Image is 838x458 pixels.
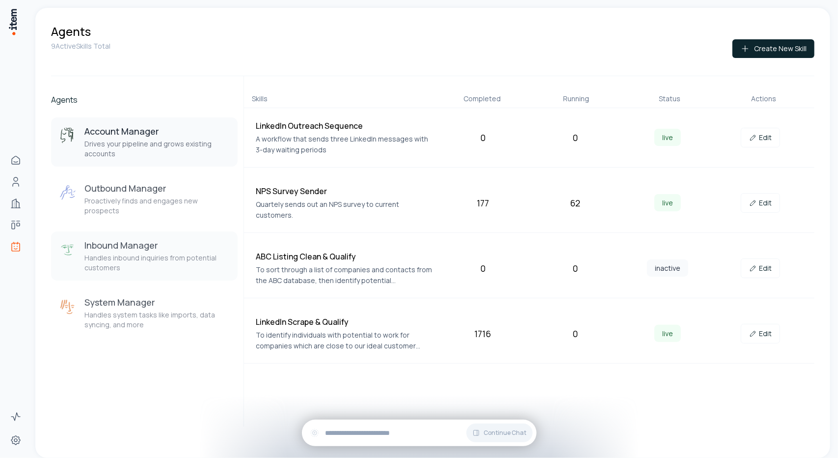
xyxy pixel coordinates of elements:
p: A workflow that sends three LinkedIn messages with 3-day waiting periods [256,134,433,155]
button: Outbound ManagerOutbound ManagerProactively finds and engages new prospects [51,174,238,224]
a: Edit [741,324,780,343]
div: Running [533,94,619,104]
div: 0 [533,261,618,275]
a: Settings [6,430,26,450]
div: Status [627,94,713,104]
span: live [654,129,681,146]
button: Continue Chat [466,424,533,442]
button: Create New Skill [732,39,814,58]
p: To identify individuals with potential to work for companies which are close to our ideal custome... [256,330,433,351]
p: Quartely sends out an NPS survey to current customers. [256,199,433,221]
div: Skills [252,94,432,104]
a: Edit [741,258,780,278]
a: Edit [741,193,780,213]
button: System ManagerSystem ManagerHandles system tasks like imports, data syncing, and more [51,288,238,338]
a: Agents [6,237,26,257]
div: 0 [441,131,525,144]
a: Activity [6,407,26,427]
img: Item Brain Logo [8,8,18,36]
h3: Outbound Manager [84,182,230,194]
h3: System Manager [84,296,230,308]
p: To sort through a list of companies and contacts from the ABC database, then identify potential o... [256,264,433,286]
h2: Agents [51,94,238,106]
h1: Agents [51,24,91,39]
div: 0 [441,261,525,275]
span: live [654,325,681,342]
a: Companies [6,194,26,213]
a: Edit [741,128,780,147]
img: Account Manager [59,127,77,145]
h3: Inbound Manager [84,239,230,251]
h4: LinkedIn Outreach Sequence [256,120,433,132]
h4: NPS Survey Sender [256,185,433,197]
img: Outbound Manager [59,184,77,202]
p: Handles system tasks like imports, data syncing, and more [84,310,230,330]
a: Home [6,150,26,170]
button: Inbound ManagerInbound ManagerHandles inbound inquiries from potential customers [51,231,238,281]
h4: ABC Listing Clean & Qualify [256,251,433,262]
div: Actions [721,94,807,104]
h4: LinkedIn Scrape & Qualify [256,316,433,328]
div: 0 [533,131,618,144]
img: Inbound Manager [59,241,77,259]
a: Deals [6,215,26,235]
p: 9 Active Skills Total [51,41,110,51]
p: Handles inbound inquiries from potential customers [84,253,230,273]
button: Account ManagerAccount ManagerDrives your pipeline and grows existing accounts [51,117,238,167]
p: Proactively finds and engages new prospects [84,196,230,216]
img: System Manager [59,298,77,316]
div: Completed [439,94,525,104]
a: People [6,172,26,192]
div: 1716 [441,327,525,341]
div: 0 [533,327,618,341]
div: 62 [533,196,618,210]
span: inactive [647,259,688,277]
h3: Account Manager [84,125,230,137]
div: 177 [441,196,525,210]
span: live [654,194,681,211]
p: Drives your pipeline and grows existing accounts [84,139,230,159]
span: Continue Chat [484,429,527,437]
div: Continue Chat [302,420,537,446]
